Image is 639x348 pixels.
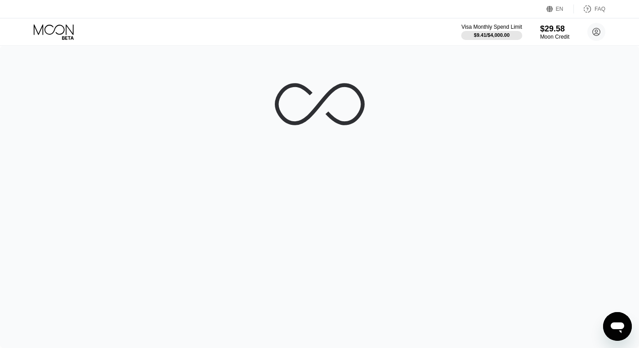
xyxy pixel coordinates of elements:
[556,6,564,12] div: EN
[461,24,522,40] div: Visa Monthly Spend Limit$9.41/$4,000.00
[461,24,522,30] div: Visa Monthly Spend Limit
[540,24,569,34] div: $29.58
[540,24,569,40] div: $29.58Moon Credit
[546,4,574,13] div: EN
[574,4,605,13] div: FAQ
[603,312,632,341] iframe: Button to launch messaging window
[474,32,510,38] div: $9.41 / $4,000.00
[540,34,569,40] div: Moon Credit
[595,6,605,12] div: FAQ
